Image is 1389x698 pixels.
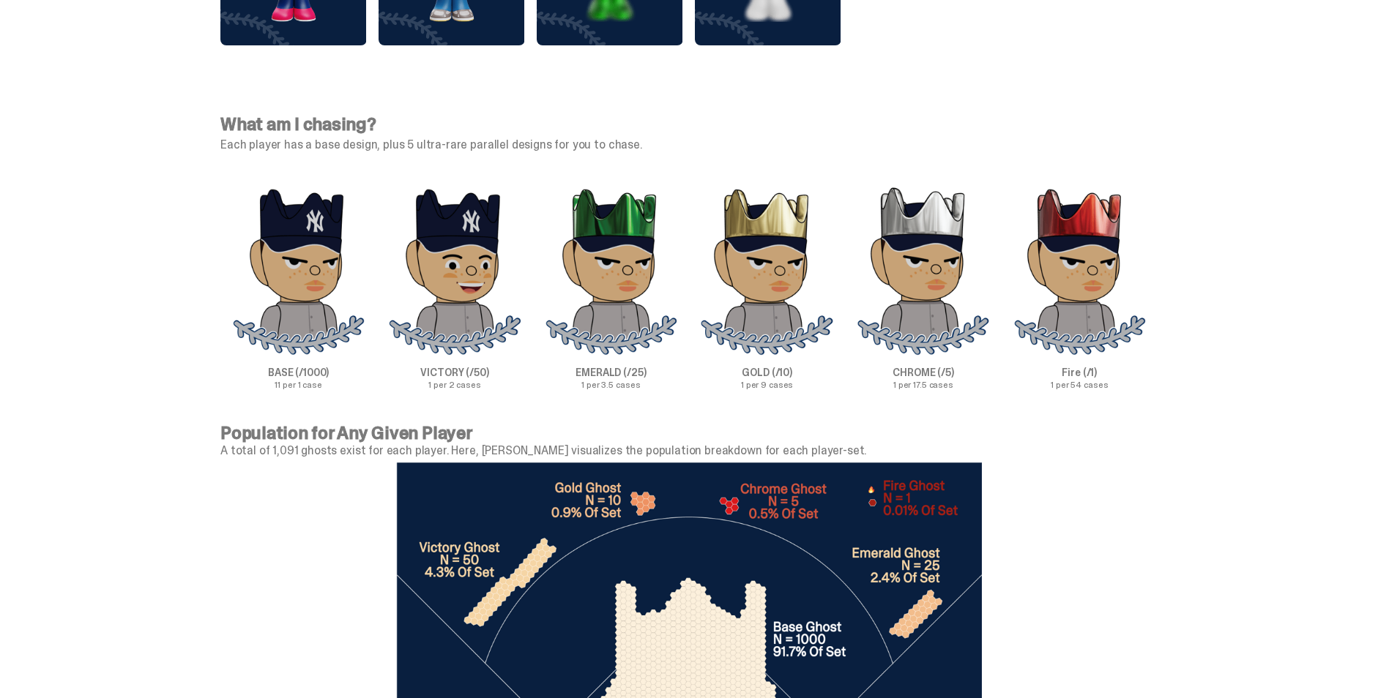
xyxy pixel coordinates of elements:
[689,380,845,389] p: 1 per 9 cases
[700,186,834,356] img: Gold%20Img.png
[845,367,1001,378] p: CHROME (/5)
[845,380,1001,389] p: 1 per 17.5 cases
[220,367,376,378] p: BASE (/1000)
[1002,367,1158,378] p: Fire (/1)
[220,380,376,389] p: 11 per 1 case
[857,186,991,356] img: Chrome%20Img.png
[533,367,689,378] p: EMERALD (/25)
[376,367,532,378] p: VICTORY (/50)
[220,139,1158,151] p: Each player has a base design, plus 5 ultra-rare parallel designs for you to chase.
[388,186,521,356] img: Victory%20Img.png
[1002,380,1158,389] p: 1 per 54 cases
[533,380,689,389] p: 1 per 3.5 cases
[232,186,365,356] img: BASE%20Img.png
[376,380,532,389] p: 1 per 2 cases
[220,445,1158,457] p: A total of 1,091 ghosts exist for each player. Here, [PERSON_NAME] visualizes the population brea...
[689,367,845,378] p: GOLD (/10)
[545,186,677,356] img: Emerald%20Img.png
[220,116,1158,133] h4: What am I chasing?
[220,424,1158,442] p: Population for Any Given Player
[1013,186,1146,356] img: Fire%20Img.png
